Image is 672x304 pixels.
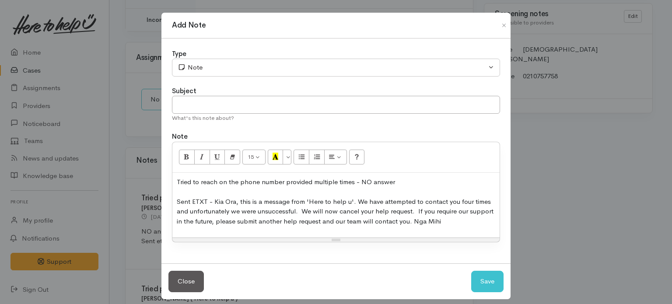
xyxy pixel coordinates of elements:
button: More Color [283,150,291,164]
button: Ordered list (CTRL+SHIFT+NUM8) [309,150,325,164]
button: Close [168,271,204,292]
button: Save [471,271,504,292]
label: Type [172,49,186,59]
div: Resize [172,238,500,242]
span: Tried to reach on the phone number provided multiple times - NO answer Sent ETXT - Kia Ora, this ... [177,178,493,225]
div: What's this note about? [172,114,500,122]
label: Subject [172,86,196,96]
button: Italic (CTRL+I) [194,150,210,164]
div: Note [178,63,486,73]
span: 15 [248,153,254,161]
button: Underline (CTRL+U) [210,150,225,164]
button: Note [172,59,500,77]
button: Unordered list (CTRL+SHIFT+NUM7) [294,150,309,164]
h1: Add Note [172,20,206,31]
button: Paragraph [324,150,347,164]
button: Close [497,20,511,31]
button: Recent Color [268,150,283,164]
label: Note [172,132,188,142]
button: Help [349,150,365,164]
button: Bold (CTRL+B) [179,150,195,164]
button: Font Size [242,150,266,164]
button: Remove Font Style (CTRL+\) [224,150,240,164]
